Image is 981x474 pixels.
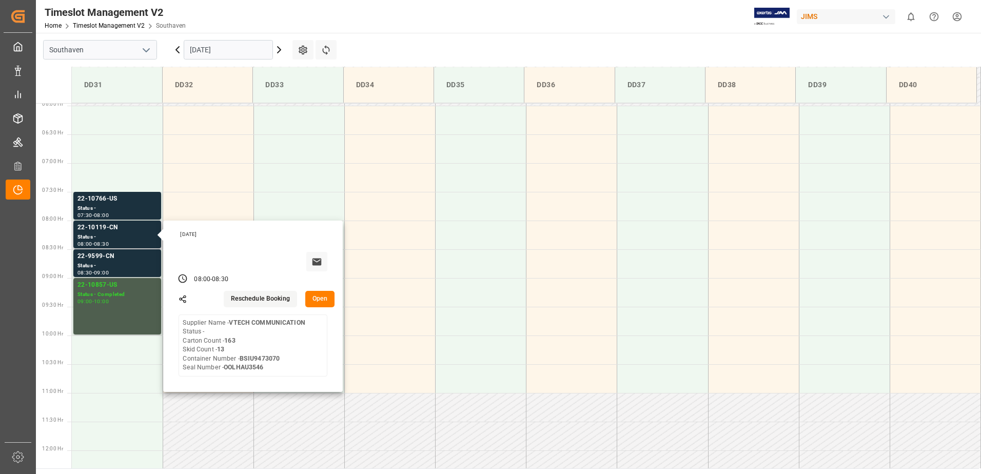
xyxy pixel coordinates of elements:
div: DD31 [80,75,154,94]
span: 10:30 Hr [42,360,63,365]
img: Exertis%20JAM%20-%20Email%20Logo.jpg_1722504956.jpg [754,8,790,26]
div: 22-10857-US [77,280,157,290]
div: DD33 [261,75,335,94]
div: 22-9599-CN [77,251,157,262]
div: DD35 [442,75,516,94]
div: 08:00 [194,275,210,284]
span: 06:00 Hr [42,101,63,107]
div: - [92,270,94,275]
div: - [92,242,94,246]
b: OOLHAU3546 [224,364,263,371]
div: 08:30 [212,275,228,284]
div: - [92,299,94,304]
input: Type to search/select [43,40,157,60]
span: 10:00 Hr [42,331,63,337]
div: 09:00 [77,299,92,304]
div: DD40 [895,75,968,94]
button: Reschedule Booking [224,291,297,307]
div: 08:30 [94,242,109,246]
b: BSIU9473070 [240,355,280,362]
span: 07:00 Hr [42,159,63,164]
div: - [210,275,212,284]
button: open menu [138,42,153,58]
span: 11:00 Hr [42,388,63,394]
span: 08:30 Hr [42,245,63,250]
button: Help Center [923,5,946,28]
div: JIMS [797,9,895,24]
div: DD38 [714,75,787,94]
b: VTECH COMMUNICATION [229,319,305,326]
span: 08:00 Hr [42,216,63,222]
div: 08:00 [77,242,92,246]
span: 12:00 Hr [42,446,63,451]
div: 22-10766-US [77,194,157,204]
div: 09:00 [94,270,109,275]
div: 07:30 [77,213,92,218]
div: DD34 [352,75,425,94]
div: Supplier Name - Status - Carton Count - Skid Count - Container Number - Seal Number - [183,319,305,372]
div: 22-10119-CN [77,223,157,233]
div: Status - [77,233,157,242]
div: DD36 [533,75,606,94]
div: 08:00 [94,213,109,218]
span: 07:30 Hr [42,187,63,193]
span: 09:30 Hr [42,302,63,308]
b: 163 [224,337,235,344]
div: 10:00 [94,299,109,304]
div: DD32 [171,75,244,94]
button: Open [305,291,335,307]
button: show 0 new notifications [899,5,923,28]
div: Timeslot Management V2 [45,5,186,20]
div: DD39 [804,75,877,94]
div: 08:30 [77,270,92,275]
span: 09:00 Hr [42,273,63,279]
div: Status - [77,262,157,270]
a: Timeslot Management V2 [73,22,145,29]
span: 11:30 Hr [42,417,63,423]
div: [DATE] [176,231,331,238]
div: Status - Completed [77,290,157,299]
input: DD.MM.YYYY [184,40,273,60]
div: DD37 [623,75,697,94]
div: - [92,213,94,218]
div: Status - [77,204,157,213]
button: JIMS [797,7,899,26]
span: 06:30 Hr [42,130,63,135]
a: Home [45,22,62,29]
b: 13 [217,346,224,353]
